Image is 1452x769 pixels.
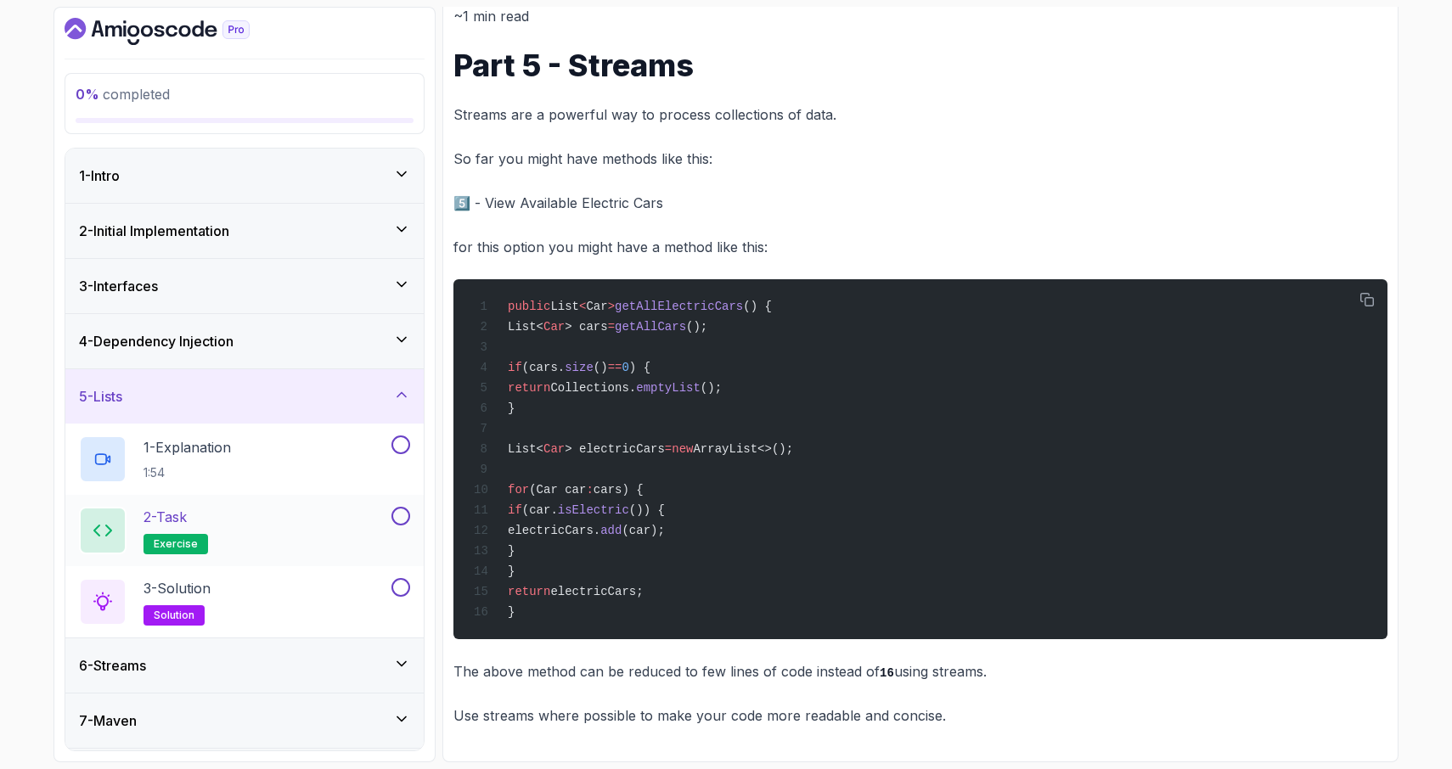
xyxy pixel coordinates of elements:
[550,585,643,598] span: electricCars;
[594,483,644,497] span: cars) {
[529,483,586,497] span: (Car car
[686,320,707,334] span: ();
[79,221,229,241] h3: 2 - Initial Implementation
[608,361,622,374] span: ==
[636,381,701,395] span: emptyList
[65,369,424,424] button: 5-Lists
[79,166,120,186] h3: 1 - Intro
[79,386,122,407] h3: 5 - Lists
[508,381,550,395] span: return
[76,86,170,103] span: completed
[144,464,231,481] p: 1:54
[622,524,664,537] span: (car);
[453,103,1387,126] p: Streams are a powerful way to process collections of data.
[76,86,99,103] span: 0 %
[565,442,665,456] span: > electricCars
[508,503,522,517] span: if
[144,578,211,598] p: 3 - Solution
[453,147,1387,171] p: So far you might have methods like this:
[615,320,686,334] span: getAllCars
[65,314,424,368] button: 4-Dependency Injection
[615,300,743,313] span: getAllElectricCars
[586,483,593,497] span: :
[629,503,665,517] span: ()) {
[453,4,1387,28] p: ~1 min read
[508,320,543,334] span: List<
[154,609,194,622] span: solution
[629,361,650,374] span: ) {
[79,331,234,351] h3: 4 - Dependency Injection
[594,361,608,374] span: ()
[453,191,1387,215] p: 5️⃣ - View Available Electric Cars
[79,435,410,483] button: 1-Explanation1:54
[508,544,515,558] span: }
[508,442,543,456] span: List<
[508,524,600,537] span: electricCars.
[508,605,515,619] span: }
[65,259,424,313] button: 3-Interfaces
[508,300,550,313] span: public
[508,483,529,497] span: for
[622,361,628,374] span: 0
[586,300,607,313] span: Car
[144,437,231,457] p: 1 - Explanation
[65,204,424,258] button: 2-Initial Implementation
[565,320,607,334] span: > cars
[558,503,629,517] span: isElectric
[543,320,565,334] span: Car
[79,507,410,554] button: 2-Taskexercise
[65,638,424,693] button: 6-Streams
[608,320,615,334] span: =
[453,48,1387,82] h1: Part 5 - Streams
[608,300,615,313] span: >
[701,381,722,395] span: ();
[672,442,693,456] span: new
[665,442,672,456] span: =
[693,442,793,456] span: ArrayList<>();
[154,537,198,551] span: exercise
[453,660,1387,684] p: The above method can be reduced to few lines of code instead of using streams.
[65,693,424,748] button: 7-Maven
[522,361,565,374] span: (cars.
[522,503,558,517] span: (car.
[65,18,289,45] a: Dashboard
[508,564,515,578] span: }
[65,149,424,203] button: 1-Intro
[543,442,565,456] span: Car
[79,655,146,676] h3: 6 - Streams
[508,361,522,374] span: if
[453,704,1387,727] p: Use streams where possible to make your code more readable and concise.
[508,401,515,415] span: }
[743,300,772,313] span: () {
[79,710,137,731] h3: 7 - Maven
[880,666,894,680] code: 16
[79,276,158,296] h3: 3 - Interfaces
[79,578,410,626] button: 3-Solutionsolution
[144,507,187,527] p: 2 - Task
[600,524,622,537] span: add
[579,300,586,313] span: <
[453,235,1387,259] p: for this option you might have a method like this:
[550,381,636,395] span: Collections.
[565,361,594,374] span: size
[550,300,579,313] span: List
[508,585,550,598] span: return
